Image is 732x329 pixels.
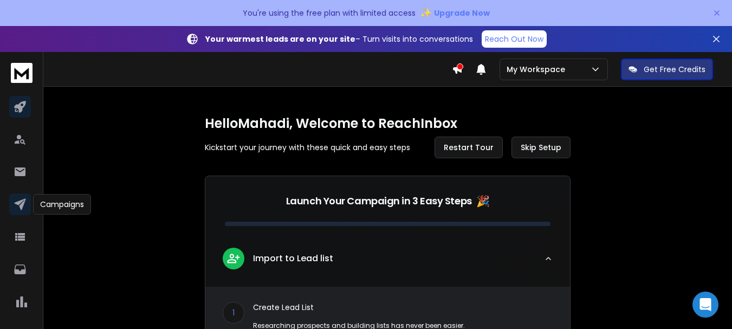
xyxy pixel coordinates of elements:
[205,34,473,44] p: – Turn visits into conversations
[621,59,713,80] button: Get Free Credits
[434,8,490,18] span: Upgrade Now
[420,5,432,21] span: ✨
[644,64,705,75] p: Get Free Credits
[253,302,553,313] p: Create Lead List
[692,292,718,318] div: Open Intercom Messenger
[33,194,91,215] div: Campaigns
[253,252,333,265] p: Import to Lead list
[511,137,571,158] button: Skip Setup
[226,251,241,265] img: lead
[243,8,416,18] p: You're using the free plan with limited access
[485,34,543,44] p: Reach Out Now
[11,63,33,83] img: logo
[507,64,569,75] p: My Workspace
[435,137,503,158] button: Restart Tour
[205,34,355,44] strong: Your warmest leads are on your site
[521,142,561,153] span: Skip Setup
[420,2,490,24] button: ✨Upgrade Now
[223,302,244,324] div: 1
[205,142,410,153] p: Kickstart your journey with these quick and easy steps
[205,115,571,132] h1: Hello Mahadi , Welcome to ReachInbox
[476,193,490,209] span: 🎉
[205,239,570,287] button: leadImport to Lead list
[286,193,472,209] p: Launch Your Campaign in 3 Easy Steps
[482,30,547,48] a: Reach Out Now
